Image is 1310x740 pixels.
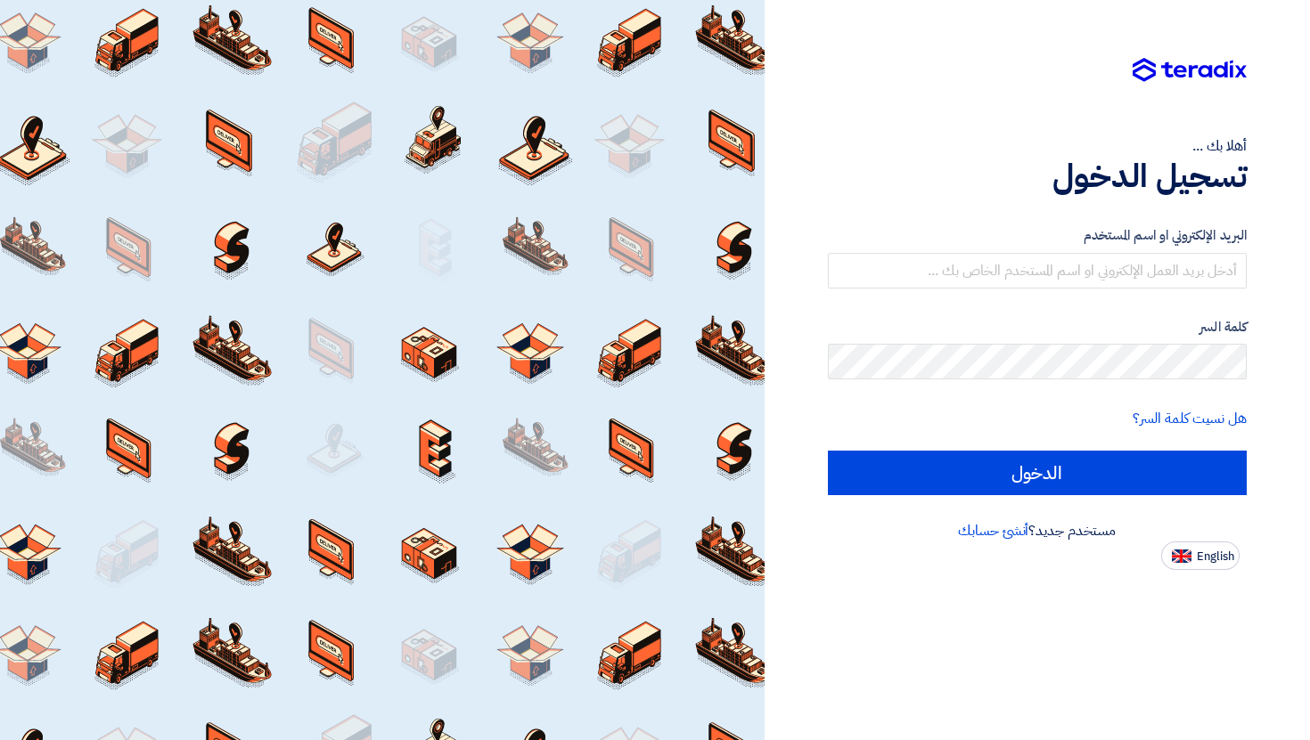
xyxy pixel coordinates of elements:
[1133,58,1247,83] img: Teradix logo
[958,520,1028,541] a: أنشئ حسابك
[1197,550,1234,563] span: English
[828,135,1248,157] div: أهلا بك ...
[828,253,1248,289] input: أدخل بريد العمل الإلكتروني او اسم المستخدم الخاص بك ...
[828,520,1248,541] div: مستخدم جديد؟
[1133,408,1247,429] a: هل نسيت كلمة السر؟
[1172,549,1191,563] img: en-US.png
[828,157,1248,196] h1: تسجيل الدخول
[828,451,1248,495] input: الدخول
[828,225,1248,246] label: البريد الإلكتروني او اسم المستخدم
[828,317,1248,337] label: كلمة السر
[1161,541,1240,570] button: English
